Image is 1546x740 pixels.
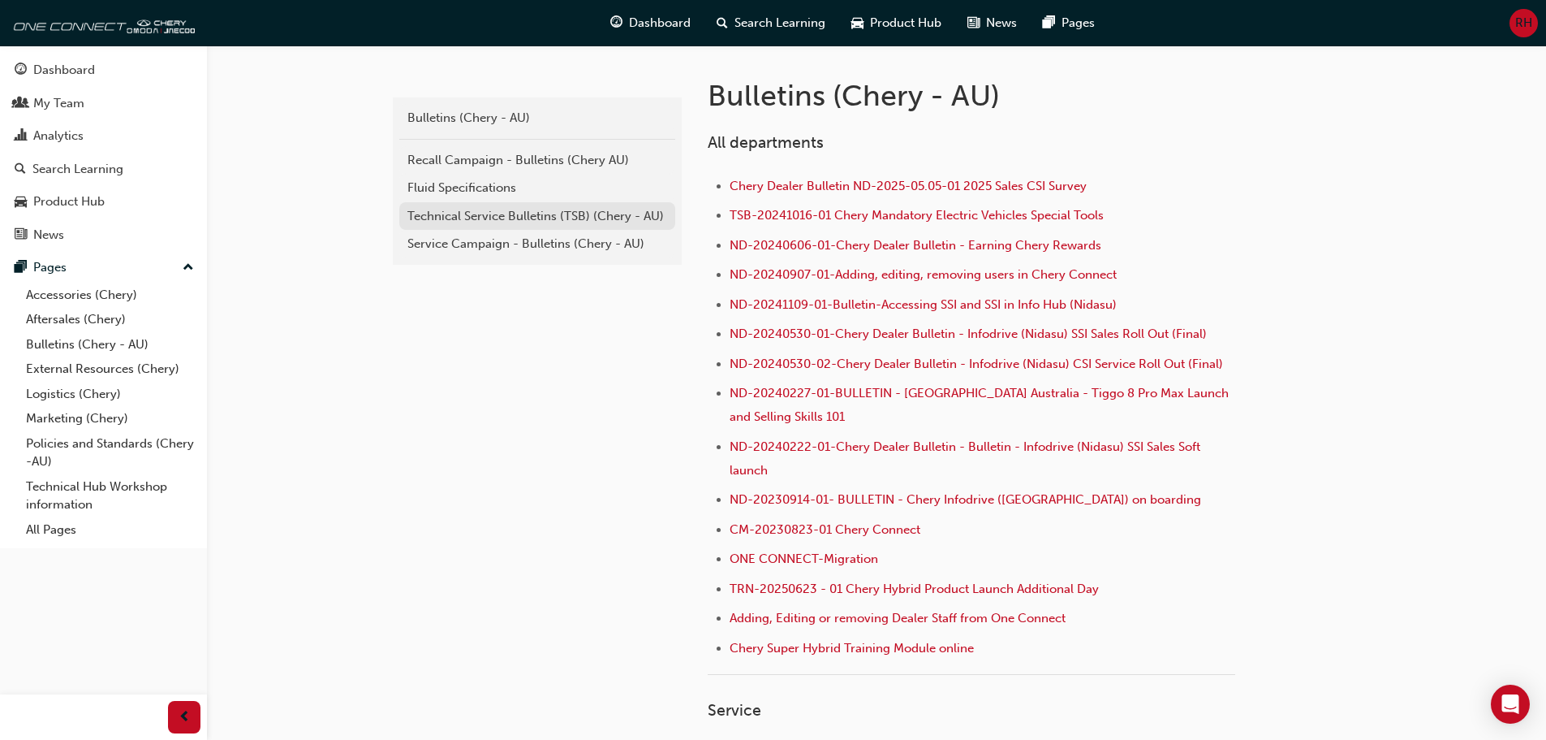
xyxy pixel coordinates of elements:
[19,517,200,543] a: All Pages
[6,55,200,85] a: Dashboard
[1509,9,1538,37] button: RH
[399,202,675,231] a: Technical Service Bulletins (TSB) (Chery - AU)
[33,226,64,245] div: News
[6,253,200,283] button: Pages
[19,431,200,474] a: Policies and Standards (Chery -AU)
[15,162,26,177] span: search-icon
[19,307,200,332] a: Aftersales (Chery)
[851,13,863,33] span: car-icon
[1515,14,1532,32] span: RH
[19,357,200,382] a: External Resources (Chery)
[730,327,1207,341] a: ND-20240530-01-Chery Dealer Bulletin - Infodrive (Nidasu) SSI Sales Roll Out (Final)
[399,230,675,258] a: Service Campaign - Bulletins (Chery - AU)
[1043,13,1055,33] span: pages-icon
[730,208,1104,223] a: TSB-20241016-01 Chery Mandatory Electric Vehicles Special Tools
[6,187,200,217] a: Product Hub
[19,332,200,357] a: Bulletins (Chery - AU)
[629,14,691,32] span: Dashboard
[870,14,941,32] span: Product Hub
[6,89,200,119] a: My Team
[717,13,728,33] span: search-icon
[407,151,667,170] div: Recall Campaign - Bulletins (Chery AU)
[730,386,1232,424] a: ND-20240227-01-BULLETIN - [GEOGRAPHIC_DATA] Australia - Tiggo 8 Pro Max Launch and Selling Skills...
[19,382,200,407] a: Logistics (Chery)
[967,13,980,33] span: news-icon
[730,179,1087,193] a: Chery Dealer Bulletin ND-2025-05.05-01 2025 Sales CSI Survey
[1491,685,1530,724] div: Open Intercom Messenger
[730,357,1223,371] a: ND-20240530-02-Chery Dealer Bulletin - Infodrive (Nidasu) CSI Service Roll Out (Final)
[33,61,95,80] div: Dashboard
[730,439,1204,478] a: ND-20240222-01-Chery Dealer Bulletin - Bulletin - Infodrive (Nidasu) SSI Sales Soft launch
[597,6,704,40] a: guage-iconDashboard
[838,6,954,40] a: car-iconProduct Hub
[19,406,200,431] a: Marketing (Chery)
[730,641,974,656] a: Chery Super Hybrid Training Module online
[708,78,1240,114] h1: Bulletins (Chery - AU)
[15,228,27,243] span: news-icon
[15,129,27,144] span: chart-icon
[730,297,1117,312] a: ND-20241109-01-Bulletin-Accessing SSI and SSI in Info Hub (Nidasu)
[399,104,675,132] a: Bulletins (Chery - AU)
[730,522,920,537] a: CM-20230823-01 Chery Connect
[6,52,200,253] button: DashboardMy TeamAnalyticsSearch LearningProduct HubNews
[6,220,200,250] a: News
[6,154,200,184] a: Search Learning
[15,63,27,78] span: guage-icon
[708,701,761,720] span: Service
[6,121,200,151] a: Analytics
[183,257,194,279] span: up-icon
[15,195,27,210] span: car-icon
[33,94,84,113] div: My Team
[708,133,824,152] span: All departments
[730,267,1117,282] a: ND-20240907-01-Adding, editing, removing users in Chery Connect
[19,474,200,517] a: Technical Hub Workshop information
[407,109,667,128] div: Bulletins (Chery - AU)
[730,582,1099,596] a: TRN-20250623 - 01 Chery Hybrid Product Launch Additional Day
[179,708,191,728] span: prev-icon
[704,6,838,40] a: search-iconSearch Learning
[730,238,1101,253] a: ND-20240606-01-Chery Dealer Bulletin - Earning Chery Rewards
[986,14,1017,32] span: News
[19,283,200,308] a: Accessories (Chery)
[15,261,27,275] span: pages-icon
[1030,6,1108,40] a: pages-iconPages
[33,258,67,277] div: Pages
[33,193,105,211] div: Product Hub
[8,6,195,39] img: oneconnect
[1062,14,1095,32] span: Pages
[32,160,123,179] div: Search Learning
[734,14,825,32] span: Search Learning
[730,552,878,566] a: ONE CONNECT-Migration
[15,97,27,111] span: people-icon
[399,174,675,202] a: Fluid Specifications
[610,13,622,33] span: guage-icon
[407,179,667,197] div: Fluid Specifications
[730,492,1201,507] a: ND-20230914-01- BULLETIN - Chery Infodrive ([GEOGRAPHIC_DATA]) on boarding
[407,235,667,253] div: Service Campaign - Bulletins (Chery - AU)
[407,207,667,226] div: Technical Service Bulletins (TSB) (Chery - AU)
[33,127,84,145] div: Analytics
[399,146,675,175] a: Recall Campaign - Bulletins (Chery AU)
[954,6,1030,40] a: news-iconNews
[730,611,1066,625] a: Adding, Editing or removing Dealer Staff from One Connect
